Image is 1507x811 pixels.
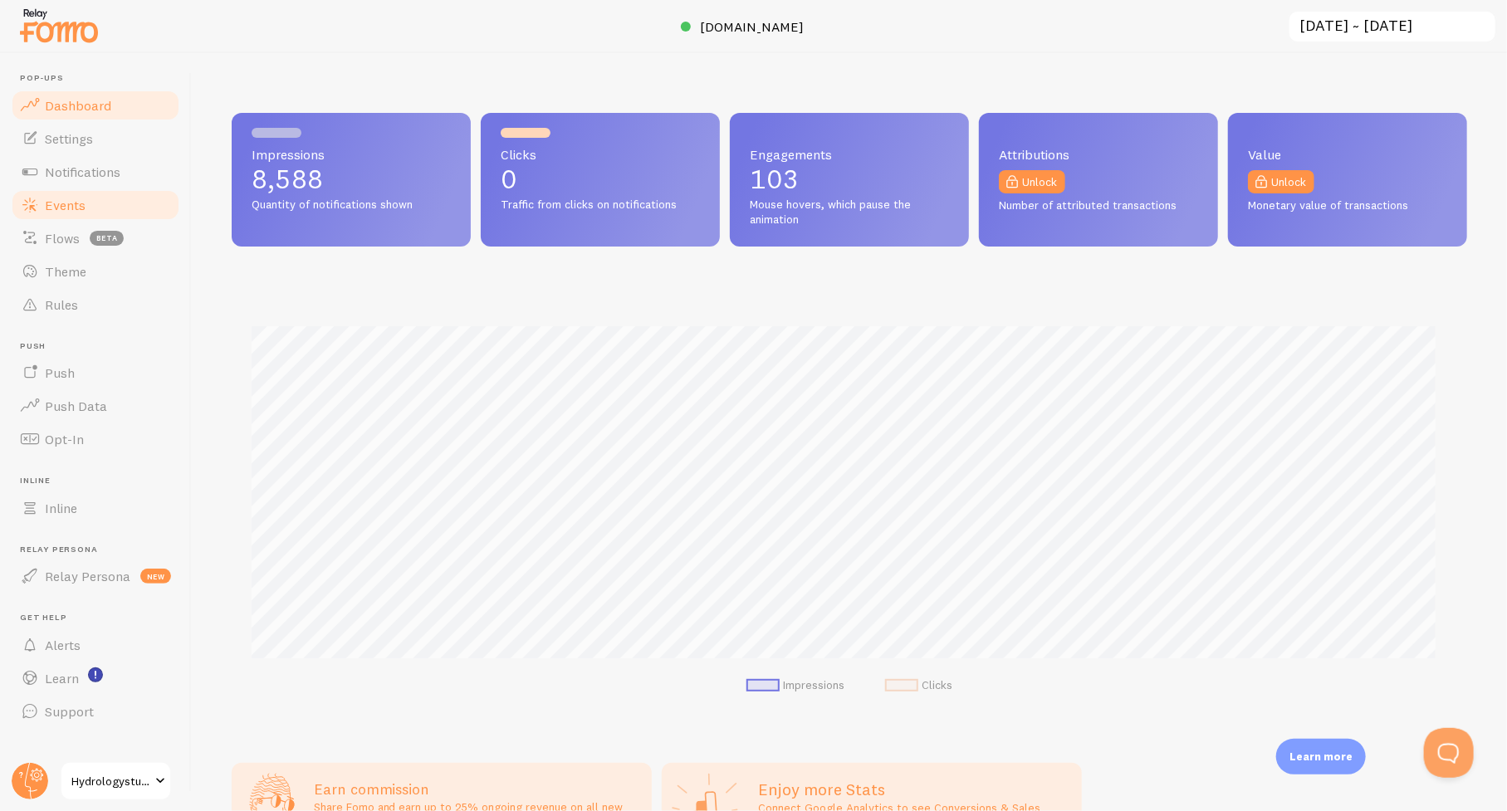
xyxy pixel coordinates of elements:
[1248,198,1447,213] span: Monetary value of transactions
[10,423,181,456] a: Opt-In
[10,559,181,593] a: Relay Persona new
[252,198,451,213] span: Quantity of notifications shown
[10,389,181,423] a: Push Data
[45,197,86,213] span: Events
[88,667,103,682] svg: <p>Watch New Feature Tutorials!</p>
[999,148,1198,161] span: Attributions
[1248,170,1314,193] a: Unlock
[314,779,642,799] h3: Earn commission
[10,155,181,188] a: Notifications
[1424,728,1474,778] iframe: Help Scout Beacon - Open
[501,198,700,213] span: Traffic from clicks on notifications
[20,73,181,84] span: Pop-ups
[45,263,86,280] span: Theme
[252,148,451,161] span: Impressions
[45,398,107,414] span: Push Data
[750,166,949,193] p: 103
[45,296,78,313] span: Rules
[45,130,93,147] span: Settings
[10,255,181,288] a: Theme
[10,122,181,155] a: Settings
[10,288,181,321] a: Rules
[885,678,953,693] li: Clicks
[10,222,181,255] a: Flows beta
[20,545,181,555] span: Relay Persona
[999,170,1065,193] a: Unlock
[501,148,700,161] span: Clicks
[45,703,94,720] span: Support
[1289,749,1353,765] p: Learn more
[140,569,171,584] span: new
[45,431,84,447] span: Opt-In
[20,476,181,486] span: Inline
[45,568,130,584] span: Relay Persona
[758,779,1072,800] h2: Enjoy more Stats
[20,341,181,352] span: Push
[10,628,181,662] a: Alerts
[45,164,120,180] span: Notifications
[501,166,700,193] p: 0
[750,148,949,161] span: Engagements
[10,695,181,728] a: Support
[10,89,181,122] a: Dashboard
[71,771,150,791] span: Hydrologystudio
[45,637,81,653] span: Alerts
[1276,739,1366,774] div: Learn more
[90,231,124,246] span: beta
[45,364,75,381] span: Push
[10,662,181,695] a: Learn
[10,188,181,222] a: Events
[45,500,77,516] span: Inline
[999,198,1198,213] span: Number of attributed transactions
[17,4,100,46] img: fomo-relay-logo-orange.svg
[45,97,111,114] span: Dashboard
[45,670,79,686] span: Learn
[10,356,181,389] a: Push
[60,761,172,801] a: Hydrologystudio
[750,198,949,227] span: Mouse hovers, which pause the animation
[45,230,80,247] span: Flows
[20,613,181,623] span: Get Help
[252,166,451,193] p: 8,588
[10,491,181,525] a: Inline
[1248,148,1447,161] span: Value
[746,678,845,693] li: Impressions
